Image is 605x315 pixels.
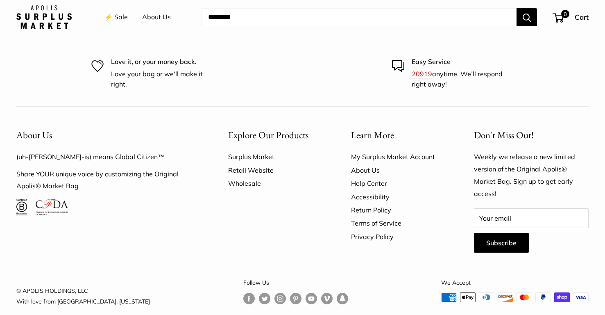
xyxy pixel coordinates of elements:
a: Follow us on Vimeo [321,292,333,304]
p: Weekly we release a new limited version of the Original Apolis® Market Bag. Sign up to get early ... [474,151,589,200]
img: Council of Fashion Designers of America Member [36,199,68,215]
p: We Accept [441,277,589,288]
span: Explore Our Products [228,129,308,141]
a: Terms of Service [351,217,445,230]
a: Return Policy [351,203,445,217]
p: Share YOUR unique voice by customizing the Original Apolis® Market Bag [16,168,199,193]
a: ⚡️ Sale [104,11,128,23]
span: Learn More [351,129,394,141]
button: About Us [16,127,199,143]
p: anytime. We’ll respond right away! [412,69,514,90]
a: Follow us on Pinterest [290,292,301,304]
a: About Us [351,164,445,177]
p: Easy Service [412,57,514,67]
p: Follow Us [243,277,348,288]
a: My Surplus Market Account [351,150,445,163]
button: Explore Our Products [228,127,322,143]
a: Follow us on Snapchat [337,292,348,304]
a: Follow us on YouTube [306,292,317,304]
p: Love your bag or we'll make it right. [111,69,213,90]
a: 0 Cart [553,11,589,24]
p: Love it, or your money back. [111,57,213,67]
button: Subscribe [474,233,529,253]
input: Search... [202,8,517,26]
span: About Us [16,129,52,141]
a: Privacy Policy [351,230,445,243]
p: Don't Miss Out! [474,127,589,143]
img: Certified B Corporation [16,199,27,215]
span: Cart [575,13,589,21]
a: About Us [142,11,171,23]
a: 20919 [412,70,432,78]
a: Follow us on Instagram [274,292,286,304]
p: (uh-[PERSON_NAME]-is) means Global Citizen™ [16,151,199,163]
a: Follow us on Facebook [243,292,255,304]
a: Accessibility [351,190,445,203]
a: Wholesale [228,177,322,190]
a: Retail Website [228,164,322,177]
button: Learn More [351,127,445,143]
p: © APOLIS HOLDINGS, LLC With love from [GEOGRAPHIC_DATA], [US_STATE] [16,285,150,307]
a: Follow us on Twitter [259,292,270,304]
button: Search [517,8,537,26]
img: Apolis: Surplus Market [16,5,72,29]
span: 0 [561,10,569,18]
a: Help Center [351,177,445,190]
a: Surplus Market [228,150,322,163]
